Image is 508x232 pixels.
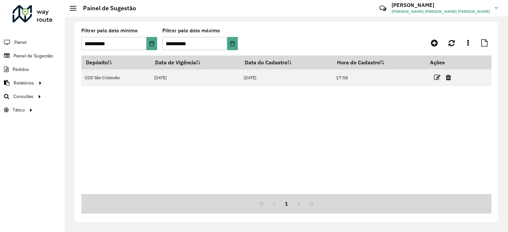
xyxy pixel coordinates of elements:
[392,9,490,15] span: [PERSON_NAME] [PERSON_NAME] [PERSON_NAME]
[147,37,157,50] button: Choose Date
[81,27,138,35] label: Filtrar pela data mínima
[14,52,53,59] span: Painel de Sugestão
[446,73,451,82] a: Excluir
[434,73,441,82] a: Editar
[13,107,25,114] span: Tático
[392,2,490,8] h3: [PERSON_NAME]
[333,55,426,69] th: Hora do Cadastro
[162,27,220,35] label: Filtrar pela data máxima
[13,66,29,73] span: Pedidos
[151,55,240,69] th: Data de Vigência
[333,69,426,86] td: 17:58
[376,1,390,16] a: Contato Rápido
[81,69,151,86] td: CDD São Cristovão
[14,39,26,46] span: Painel
[227,37,238,50] button: Choose Date
[240,55,332,69] th: Data do Cadastro
[76,5,136,12] h2: Painel de Sugestão
[280,197,293,210] button: 1
[240,69,332,86] td: [DATE]
[13,93,33,100] span: Consultas
[14,80,34,86] span: Relatórios
[81,55,151,69] th: Depósito
[425,55,465,69] th: Ações
[151,69,240,86] td: [DATE]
